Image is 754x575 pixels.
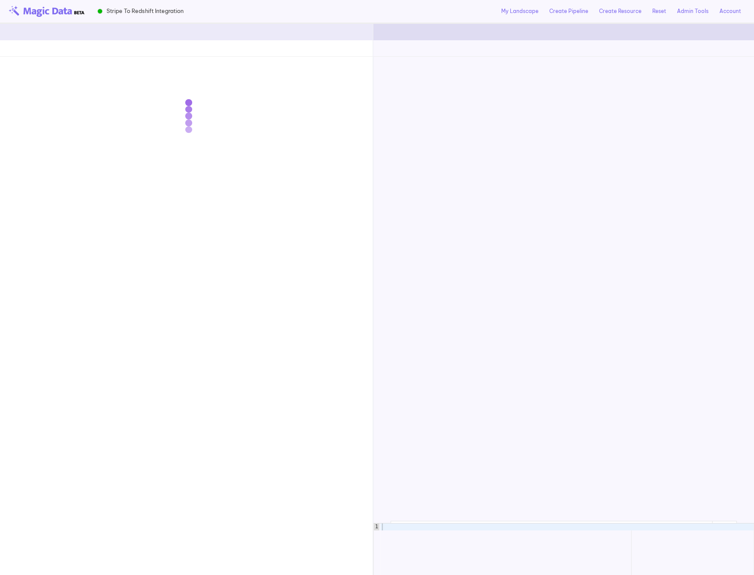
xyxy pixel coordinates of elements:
img: beta-logo.png [9,6,84,17]
a: Account [719,7,741,15]
a: Create Resource [599,7,641,15]
a: Admin Tools [677,7,709,15]
span: Stripe To Redshift Integration [106,7,184,15]
a: Create Pipeline [549,7,588,15]
a: Reset [652,7,666,15]
div: 1 [374,523,379,530]
a: My Landscape [501,7,538,15]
